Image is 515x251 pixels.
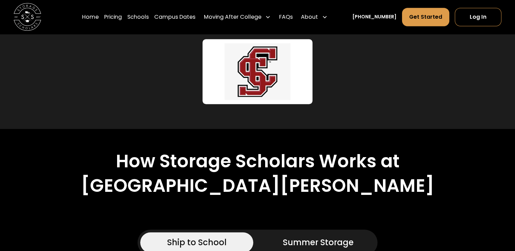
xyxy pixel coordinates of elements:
[116,151,400,172] h2: How Storage Scholars Works at
[204,13,261,21] div: Moving After College
[455,8,501,26] a: Log In
[402,8,449,26] a: Get Started
[298,7,330,27] div: About
[352,14,396,21] a: [PHONE_NUMBER]
[283,236,354,249] div: Summer Storage
[127,7,149,27] a: Schools
[14,3,41,31] img: Storage Scholars main logo
[279,7,293,27] a: FAQs
[301,13,318,21] div: About
[82,7,99,27] a: Home
[201,7,273,27] div: Moving After College
[14,3,41,31] a: home
[81,175,434,197] h2: [GEOGRAPHIC_DATA][PERSON_NAME]
[154,7,195,27] a: Campus Dates
[104,7,122,27] a: Pricing
[167,236,227,249] div: Ship to School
